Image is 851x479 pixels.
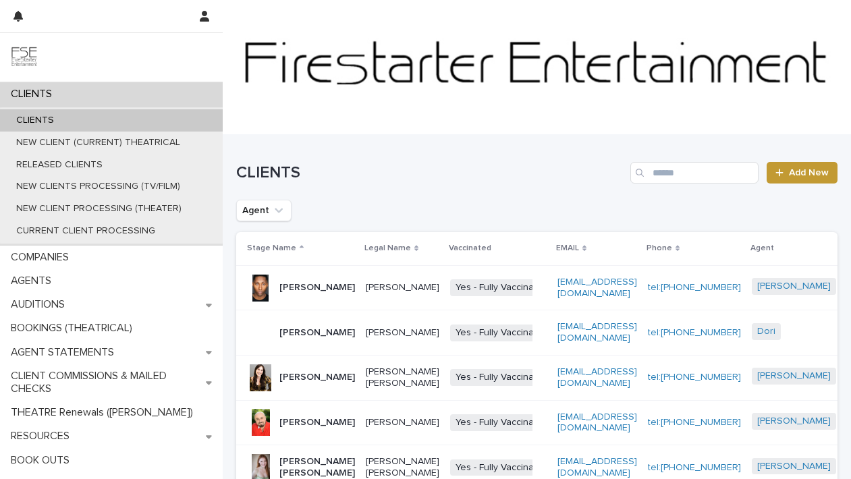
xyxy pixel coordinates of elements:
p: Phone [647,241,672,256]
span: Add New [789,168,829,177]
p: [PERSON_NAME] [366,417,439,428]
a: tel:[PHONE_NUMBER] [648,328,741,337]
a: [EMAIL_ADDRESS][DOMAIN_NAME] [557,367,637,388]
p: [PERSON_NAME] [PERSON_NAME] [366,456,439,479]
input: Search [630,162,759,184]
h1: CLIENTS [236,163,625,183]
p: BOOKINGS (THEATRICAL) [5,322,143,335]
p: RESOURCES [5,430,80,443]
a: tel:[PHONE_NUMBER] [648,372,741,382]
a: tel:[PHONE_NUMBER] [648,463,741,472]
p: [PERSON_NAME] [PERSON_NAME] [366,366,439,389]
span: Yes - Fully Vaccinated [450,279,553,296]
span: Yes - Fully Vaccinated [450,369,553,386]
p: Agent [750,241,774,256]
p: AGENTS [5,275,62,287]
a: [EMAIL_ADDRESS][DOMAIN_NAME] [557,412,637,433]
p: AUDITIONS [5,298,76,311]
a: [PERSON_NAME] [757,416,831,427]
img: 9JgRvJ3ETPGCJDhvPVA5 [11,44,38,71]
a: [EMAIL_ADDRESS][DOMAIN_NAME] [557,277,637,298]
span: Yes - Fully Vaccinated [450,459,553,476]
a: Dori [757,326,775,337]
a: [EMAIL_ADDRESS][DOMAIN_NAME] [557,457,637,478]
p: CURRENT CLIENT PROCESSING [5,225,166,237]
p: BOOK OUTS [5,454,80,467]
button: Agent [236,200,292,221]
p: NEW CLIENT PROCESSING (THEATER) [5,203,192,215]
a: [PERSON_NAME] [757,281,831,292]
p: Vaccinated [449,241,491,256]
p: [PERSON_NAME] [279,327,355,339]
a: tel:[PHONE_NUMBER] [648,418,741,427]
p: CLIENTS [5,115,65,126]
p: AGENT STATEMENTS [5,346,125,359]
p: [PERSON_NAME] [279,417,355,428]
a: tel:[PHONE_NUMBER] [648,283,741,292]
p: CLIENTS [5,88,63,101]
a: [PERSON_NAME] [757,461,831,472]
a: Add New [767,162,838,184]
p: [PERSON_NAME] [PERSON_NAME] [279,456,355,479]
p: EMAIL [556,241,579,256]
p: NEW CLIENT (CURRENT) THEATRICAL [5,137,191,148]
p: Legal Name [364,241,411,256]
p: [PERSON_NAME] [279,372,355,383]
p: NEW CLIENTS PROCESSING (TV/FILM) [5,181,191,192]
p: THEATRE Renewals ([PERSON_NAME]) [5,406,204,419]
p: CLIENT COMMISSIONS & MAILED CHECKS [5,370,206,395]
p: COMPANIES [5,251,80,264]
p: [PERSON_NAME] [279,282,355,293]
p: RELEASED CLIENTS [5,159,113,171]
span: Yes - Fully Vaccinated [450,414,553,431]
p: Stage Name [247,241,296,256]
p: [PERSON_NAME] [366,327,439,339]
span: Yes - Fully Vaccinated [450,325,553,341]
a: [EMAIL_ADDRESS][DOMAIN_NAME] [557,322,637,343]
a: [PERSON_NAME] [757,370,831,382]
p: [PERSON_NAME] [366,282,439,293]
